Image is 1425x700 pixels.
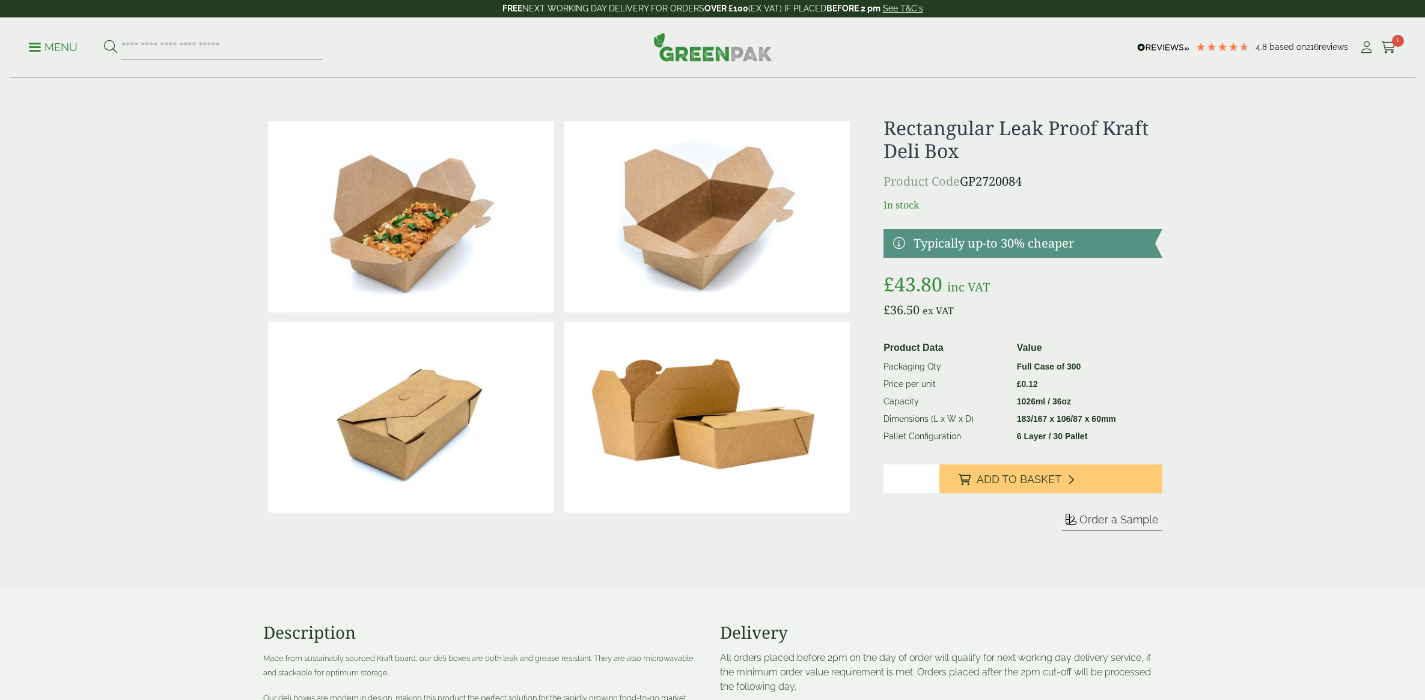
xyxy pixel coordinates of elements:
span: reviews [1319,42,1348,52]
td: Capacity [879,393,1012,410]
button: Order a Sample [1062,513,1162,531]
td: Pallet Configuration [879,428,1012,445]
img: Rectangle Deli Box With Chicken Curry [268,121,554,312]
span: Product Code [883,173,960,189]
h1: Rectangular Leak Proof Kraft Deli Box [883,117,1162,163]
span: 1 [1392,35,1404,47]
span: £ [883,271,894,297]
i: Cart [1381,41,1396,53]
span: Made from sustainably sourced Kraft board, our deli boxes are both leak and grease resistant. The... [263,654,694,677]
p: Menu [29,40,78,55]
strong: 1026ml / 36oz [1017,397,1071,406]
span: 216 [1306,42,1319,52]
th: Product Data [879,338,1012,358]
bdi: 43.80 [883,271,942,297]
img: REVIEWS.io [1137,43,1189,52]
img: Deli Box Rectangle Open [564,121,850,312]
h3: Description [263,622,706,643]
a: Menu [29,40,78,52]
p: GP2720084 [883,172,1162,190]
strong: BEFORE 2 pm [826,4,880,13]
span: Order a Sample [1079,513,1159,526]
img: Deli Box Rectangle Closed [268,322,554,513]
span: Based on [1269,42,1306,52]
button: Add to Basket [939,464,1162,493]
i: My Account [1359,41,1374,53]
strong: FREE [502,4,522,13]
div: 4.79 Stars [1195,41,1250,52]
p: In stock [883,198,1162,212]
img: GreenPak Supplies [653,32,772,61]
bdi: 36.50 [883,302,920,318]
strong: 6 Layer / 30 Pallet [1017,431,1088,441]
span: £ [1017,379,1022,389]
th: Value [1012,338,1158,358]
h3: Delivery [720,622,1162,643]
span: 4.8 [1256,42,1269,52]
p: All orders placed before 2pm on the day of order will qualify for next working day delivery servi... [720,651,1162,694]
a: See T&C's [883,4,923,13]
strong: OVER £100 [704,4,748,13]
strong: 183/167 x 106/87 x 60mm [1017,414,1116,424]
img: Rectangular Leak Proof Kraft Deli Box Full Case Of 0 [564,322,850,513]
td: Dimensions (L x W x D) [879,410,1012,428]
bdi: 0.12 [1017,379,1038,389]
strong: Full Case of 300 [1017,362,1081,371]
td: Price per unit [879,376,1012,393]
span: £ [883,302,890,318]
a: 1 [1381,38,1396,56]
span: Add to Basket [977,473,1061,486]
span: inc VAT [947,279,990,295]
span: ex VAT [923,304,954,317]
td: Packaging Qty [879,358,1012,376]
